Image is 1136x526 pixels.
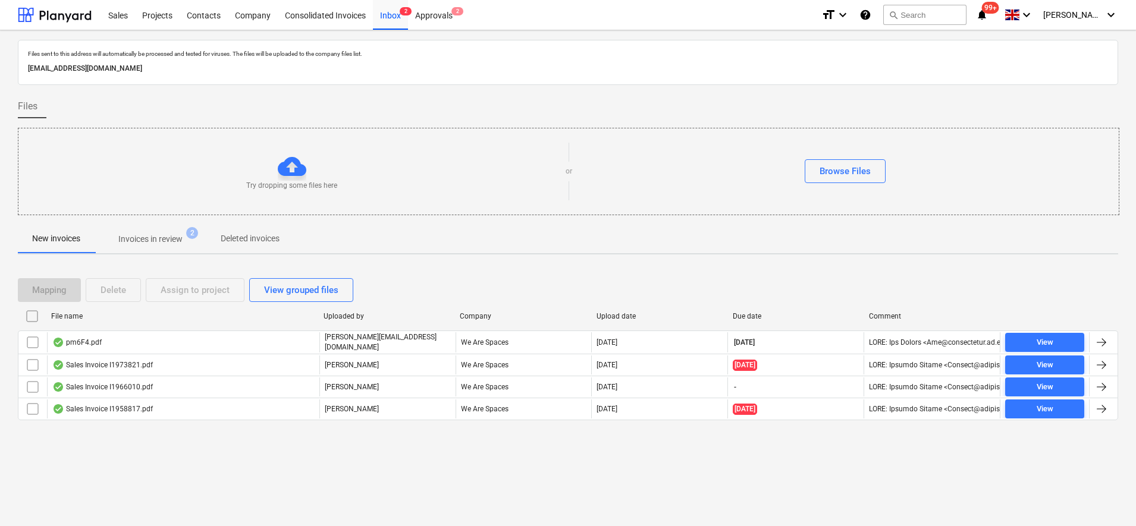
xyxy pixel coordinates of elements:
i: keyboard_arrow_down [1019,8,1034,22]
span: Files [18,99,37,114]
p: or [566,166,572,177]
div: pm6F4.pdf [52,338,102,347]
button: View [1005,355,1084,374]
div: View [1037,402,1053,416]
span: 2 [186,227,198,239]
div: [DATE] [597,361,617,369]
div: View [1037,380,1053,394]
div: [DATE] [597,383,617,391]
span: [DATE] [733,338,756,348]
span: 2 [451,7,463,15]
div: Uploaded by [324,312,450,320]
button: Browse Files [805,159,886,183]
p: Files sent to this address will automatically be processed and tested for viruses. The files will... [28,50,1108,58]
span: - [733,382,738,392]
div: View [1037,358,1053,372]
button: View grouped files [249,278,353,302]
div: We Are Spaces [456,355,592,374]
span: search [889,10,898,20]
span: [DATE] [733,360,757,371]
button: Search [883,5,966,25]
div: We Are Spaces [456,332,592,352]
p: Invoices in review [118,233,183,245]
p: [PERSON_NAME][EMAIL_ADDRESS][DOMAIN_NAME] [325,332,451,352]
div: OCR finished [52,404,64,414]
div: [DATE] [597,338,617,347]
p: [PERSON_NAME] [325,382,379,392]
div: File name [51,312,314,320]
span: 99+ [982,2,999,14]
div: View grouped files [264,282,338,298]
div: Try dropping some files hereorBrowse Files [18,128,1119,215]
p: New invoices [32,232,80,245]
i: Knowledge base [859,8,871,22]
p: Try dropping some files here [246,181,337,191]
span: [PERSON_NAME] [1043,10,1103,20]
div: Comment [869,312,996,320]
div: Sales Invoice I1973821.pdf [52,360,153,370]
div: View [1037,336,1053,349]
div: OCR finished [52,338,64,347]
button: View [1005,399,1084,418]
p: [PERSON_NAME] [325,360,379,370]
div: Sales Invoice I1966010.pdf [52,382,153,392]
button: View [1005,377,1084,396]
i: format_size [821,8,836,22]
p: [PERSON_NAME] [325,404,379,414]
div: Company [460,312,586,320]
div: Sales Invoice I1958817.pdf [52,404,153,414]
div: We Are Spaces [456,377,592,396]
p: Deleted invoices [221,232,280,245]
div: Upload date [597,312,723,320]
div: Due date [733,312,859,320]
i: keyboard_arrow_down [1104,8,1118,22]
i: keyboard_arrow_down [836,8,850,22]
button: View [1005,333,1084,352]
div: We Are Spaces [456,399,592,418]
div: [DATE] [597,405,617,413]
i: notifications [976,8,988,22]
iframe: Chat Widget [1077,469,1136,526]
div: Browse Files [820,163,871,179]
p: [EMAIL_ADDRESS][DOMAIN_NAME] [28,62,1108,75]
span: 2 [400,7,412,15]
span: [DATE] [733,404,757,415]
div: OCR finished [52,382,64,392]
div: OCR finished [52,360,64,370]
